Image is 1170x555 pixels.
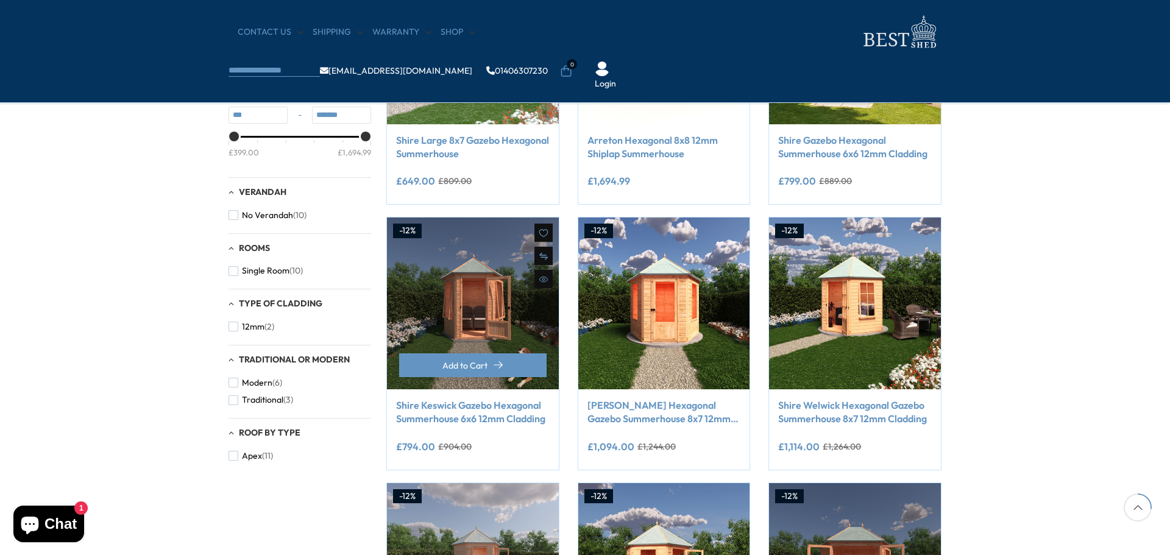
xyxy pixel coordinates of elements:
span: Roof By Type [239,427,300,438]
a: 0 [560,65,572,77]
button: Add to Cart [399,353,547,377]
a: Arreton Hexagonal 8x8 12mm Shiplap Summerhouse [587,133,741,161]
a: [EMAIL_ADDRESS][DOMAIN_NAME] [320,66,472,75]
div: -12% [393,224,422,238]
del: £809.00 [438,177,472,185]
span: (2) [264,322,274,332]
a: CONTACT US [238,26,303,38]
del: £889.00 [819,177,852,185]
span: (10) [289,266,303,276]
div: -12% [584,224,613,238]
div: £399.00 [229,147,259,158]
span: Verandah [239,186,286,197]
span: Add to Cart [442,361,487,370]
a: Shipping [313,26,363,38]
span: 0 [567,59,577,69]
div: -12% [393,489,422,504]
span: Traditional [242,395,283,405]
span: (3) [283,395,293,405]
span: - [288,109,312,121]
span: Rooms [239,242,270,253]
button: Modern [229,374,282,392]
span: No Verandah [242,210,293,221]
ins: £1,114.00 [778,442,820,451]
del: £1,244.00 [637,442,676,451]
ins: £1,094.00 [587,442,634,451]
ins: £794.00 [396,442,435,451]
input: Min value [229,107,288,124]
inbox-online-store-chat: Shopify online store chat [10,506,88,545]
del: £1,264.00 [823,442,861,451]
span: Traditional or Modern [239,354,350,365]
img: User Icon [595,62,609,76]
img: logo [856,12,941,52]
ins: £649.00 [396,176,435,186]
a: Shire Large 8x7 Gazebo Hexagonal Summerhouse [396,133,550,161]
span: 12mm [242,322,264,332]
span: Apex [242,451,262,461]
button: Traditional [229,391,293,409]
span: (11) [262,451,273,461]
a: Login [595,78,616,90]
span: (10) [293,210,307,221]
a: Warranty [372,26,431,38]
button: 12mm [229,318,274,336]
span: Type of Cladding [239,298,322,309]
input: Max value [312,107,371,124]
div: -12% [775,489,804,504]
ins: £1,694.99 [587,176,630,186]
button: No Verandah [229,207,307,224]
a: [PERSON_NAME] Hexagonal Gazebo Summerhouse 8x7 12mm Cladding [587,398,741,426]
a: Shire Keswick Gazebo Hexagonal Summerhouse 6x6 12mm Cladding [396,398,550,426]
ins: £799.00 [778,176,816,186]
div: -12% [584,489,613,504]
button: Single Room [229,262,303,280]
span: Modern [242,378,272,388]
a: Shop [441,26,475,38]
div: Price [229,136,371,168]
del: £904.00 [438,442,472,451]
a: Shire Gazebo Hexagonal Summerhouse 6x6 12mm Cladding [778,133,932,161]
span: Single Room [242,266,289,276]
button: Apex [229,447,273,465]
div: -12% [775,224,804,238]
a: 01406307230 [486,66,548,75]
a: Shire Welwick Hexagonal Gazebo Summerhouse 8x7 12mm Cladding [778,398,932,426]
div: £1,694.99 [338,147,371,158]
span: (6) [272,378,282,388]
